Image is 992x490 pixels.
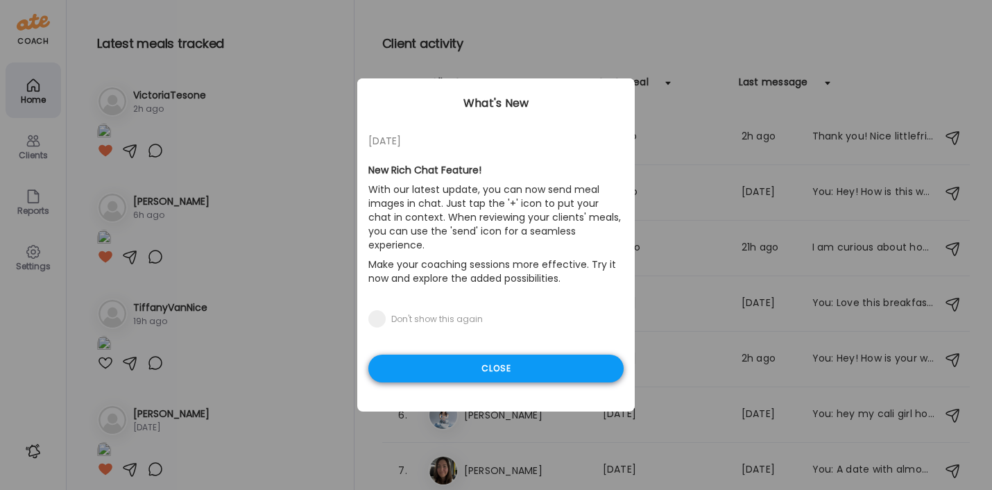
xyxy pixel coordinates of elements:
[368,355,624,382] div: Close
[368,180,624,255] p: With our latest update, you can now send meal images in chat. Just tap the '+' icon to put your c...
[391,314,483,325] div: Don't show this again
[368,255,624,288] p: Make your coaching sessions more effective. Try it now and explore the added possibilities.
[368,163,481,177] b: New Rich Chat Feature!
[357,95,635,112] div: What's New
[368,133,624,149] div: [DATE]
